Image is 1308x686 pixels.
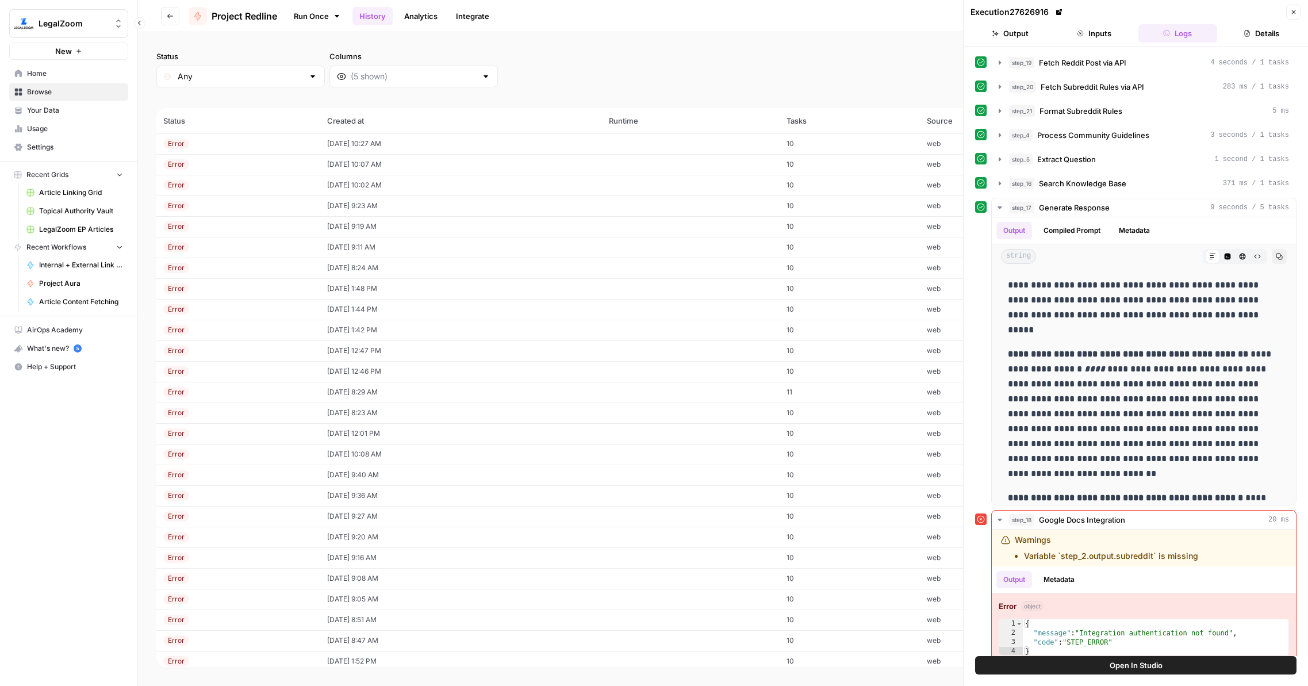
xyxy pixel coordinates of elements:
[27,105,123,116] span: Your Data
[163,656,189,666] div: Error
[163,635,189,646] div: Error
[286,6,348,26] a: Run Once
[1039,178,1126,189] span: Search Knowledge Base
[320,320,603,340] td: [DATE] 1:42 PM
[992,78,1296,96] button: 283 ms / 1 tasks
[920,651,1084,672] td: web
[920,258,1084,278] td: web
[26,170,68,180] span: Recent Grids
[992,198,1296,217] button: 9 seconds / 5 tasks
[780,465,919,485] td: 10
[39,278,123,289] span: Project Aura
[449,7,496,25] a: Integrate
[163,159,189,170] div: Error
[920,610,1084,630] td: web
[780,133,919,154] td: 10
[780,444,919,465] td: 10
[1009,129,1033,141] span: step_4
[163,511,189,522] div: Error
[780,403,919,423] td: 10
[163,283,189,294] div: Error
[780,299,919,320] td: 10
[920,133,1084,154] td: web
[163,201,189,211] div: Error
[163,573,189,584] div: Error
[27,142,123,152] span: Settings
[156,108,320,133] th: Status
[320,465,603,485] td: [DATE] 9:40 AM
[163,180,189,190] div: Error
[320,527,603,547] td: [DATE] 9:20 AM
[1037,571,1081,588] button: Metadata
[9,138,128,156] a: Settings
[39,206,123,216] span: Topical Authority Vault
[975,656,1297,674] button: Open In Studio
[156,87,1290,108] span: (101 records)
[992,150,1296,168] button: 1 second / 1 tasks
[1016,619,1022,628] span: Toggle code folding, rows 1 through 4
[920,589,1084,610] td: web
[780,589,919,610] td: 10
[1009,57,1034,68] span: step_19
[1040,105,1122,117] span: Format Subreddit Rules
[178,71,304,82] input: Any
[780,630,919,651] td: 10
[1009,81,1036,93] span: step_20
[189,7,277,25] a: Project Redline
[27,87,123,97] span: Browse
[1210,202,1289,213] span: 9 seconds / 5 tasks
[920,403,1084,423] td: web
[39,260,123,270] span: Internal + External Link Addition
[780,320,919,340] td: 10
[780,423,919,444] td: 10
[780,568,919,589] td: 10
[27,325,123,335] span: AirOps Academy
[780,382,919,403] td: 11
[1021,601,1044,611] span: object
[920,382,1084,403] td: web
[996,222,1032,239] button: Output
[163,242,189,252] div: Error
[920,485,1084,506] td: web
[320,547,603,568] td: [DATE] 9:16 AM
[27,68,123,79] span: Home
[1222,24,1301,43] button: Details
[320,630,603,651] td: [DATE] 8:47 AM
[21,256,128,274] a: Internal + External Link Addition
[920,465,1084,485] td: web
[26,242,86,252] span: Recent Workflows
[920,568,1084,589] td: web
[163,221,189,232] div: Error
[74,344,82,352] a: 5
[1009,178,1034,189] span: step_16
[780,108,919,133] th: Tasks
[999,638,1023,647] div: 3
[39,224,123,235] span: LegalZoom EP Articles
[9,239,128,256] button: Recent Workflows
[163,325,189,335] div: Error
[9,64,128,83] a: Home
[920,547,1084,568] td: web
[163,263,189,273] div: Error
[920,527,1084,547] td: web
[9,120,128,138] a: Usage
[320,154,603,175] td: [DATE] 10:07 AM
[920,320,1084,340] td: web
[992,102,1296,120] button: 5 ms
[920,444,1084,465] td: web
[780,651,919,672] td: 10
[1041,81,1144,93] span: Fetch Subreddit Rules via API
[1223,82,1289,92] span: 283 ms / 1 tasks
[163,387,189,397] div: Error
[21,183,128,202] a: Article Linking Grid
[780,527,919,547] td: 10
[920,196,1084,216] td: web
[320,423,603,444] td: [DATE] 12:01 PM
[1214,154,1289,164] span: 1 second / 1 tasks
[163,532,189,542] div: Error
[780,340,919,361] td: 10
[9,358,128,376] button: Help + Support
[163,139,189,149] div: Error
[780,278,919,299] td: 10
[320,340,603,361] td: [DATE] 12:47 PM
